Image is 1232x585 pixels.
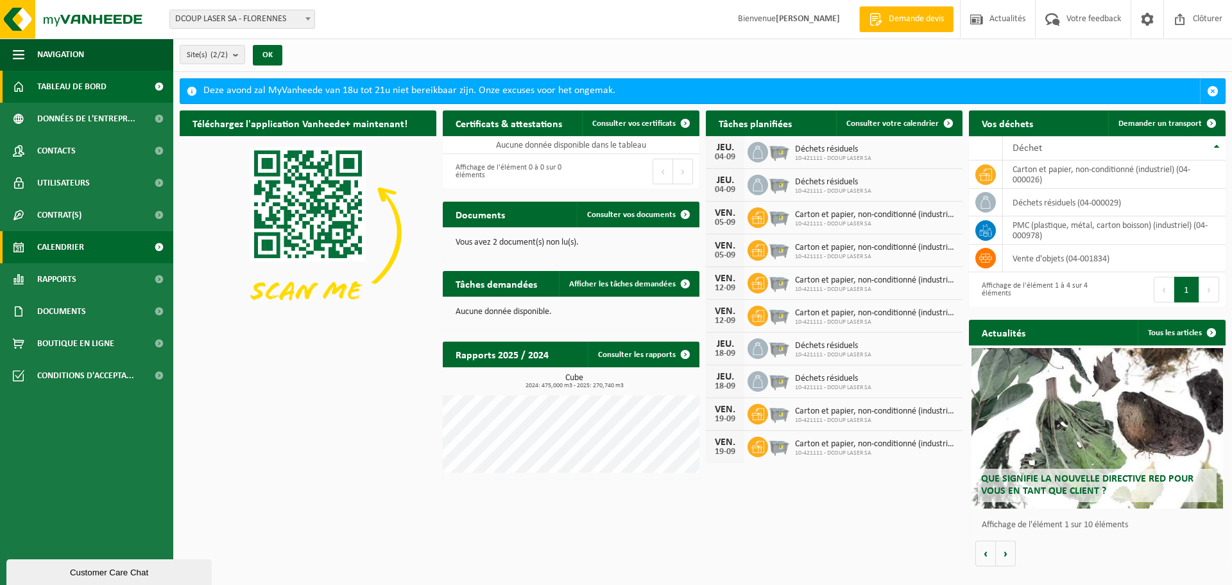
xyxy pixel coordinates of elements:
span: Tableau de bord [37,71,107,103]
div: Affichage de l'élément 1 à 4 sur 4 éléments [975,275,1091,304]
div: Affichage de l'élément 0 à 0 sur 0 éléments [449,157,565,186]
span: Déchets résiduels [795,177,871,188]
img: WB-2500-GAL-GY-01 [768,304,790,326]
div: 18-09 [712,349,738,358]
p: Aucune donnée disponible. [456,308,687,317]
td: déchets résiduels (04-000029) [1003,189,1226,216]
span: Calendrier [37,231,84,263]
span: 10-421111 - DCOUP LASER SA [795,188,871,195]
span: Carton et papier, non-conditionné (industriel) [795,308,956,319]
div: 05-09 [712,251,738,260]
button: Site(s)(2/2) [180,45,245,64]
div: VEN. [712,241,738,251]
span: Utilisateurs [37,167,90,199]
h3: Cube [449,374,699,389]
div: 04-09 [712,186,738,195]
button: OK [253,45,282,65]
h2: Certificats & attestations [443,110,575,135]
span: Carton et papier, non-conditionné (industriel) [795,210,956,220]
img: WB-2500-GAL-GY-01 [768,402,790,424]
a: Consulter les rapports [588,342,698,367]
span: Déchet [1013,143,1042,153]
strong: [PERSON_NAME] [776,14,840,24]
div: 18-09 [712,382,738,391]
div: VEN. [712,437,738,448]
span: 2024: 475,000 m3 - 2025: 270,740 m3 [449,383,699,389]
button: Previous [1154,277,1174,302]
span: Boutique en ligne [37,327,114,360]
span: Carton et papier, non-conditionné (industriel) [795,275,956,286]
h2: Rapports 2025 / 2024 [443,342,561,367]
div: Deze avond zal MyVanheede van 18u tot 21u niet bereikbaar zijn. Onze excuses voor het ongemak. [203,79,1200,103]
div: JEU. [712,372,738,382]
span: Rapports [37,263,76,295]
p: Affichage de l'élément 1 sur 10 éléments [982,521,1219,530]
span: 10-421111 - DCOUP LASER SA [795,220,956,228]
td: vente d'objets (04-001834) [1003,245,1226,272]
img: WB-2500-GAL-GY-01 [768,336,790,358]
h2: Vos déchets [969,110,1046,135]
span: Conditions d'accepta... [37,360,134,392]
img: WB-2500-GAL-GY-01 [768,173,790,195]
div: 12-09 [712,284,738,293]
span: Navigation [37,39,84,71]
span: 10-421111 - DCOUP LASER SA [795,155,871,162]
span: 10-421111 - DCOUP LASER SA [795,319,956,326]
button: Next [673,159,693,184]
span: Consulter votre calendrier [846,119,939,128]
div: 05-09 [712,218,738,227]
a: Demander un transport [1108,110,1224,136]
span: Carton et papier, non-conditionné (industriel) [795,406,956,417]
img: WB-2500-GAL-GY-01 [768,271,790,293]
td: carton et papier, non-conditionné (industriel) (04-000026) [1003,161,1226,189]
img: Download de VHEPlus App [180,136,436,329]
span: Que signifie la nouvelle directive RED pour vous en tant que client ? [981,474,1193,496]
span: DCOUP LASER SA - FLORENNES [169,10,315,29]
span: DCOUP LASER SA - FLORENNES [170,10,314,28]
span: Données de l'entrepr... [37,103,135,135]
a: Demande devis [859,6,954,32]
a: Que signifie la nouvelle directive RED pour vous en tant que client ? [971,348,1223,509]
button: Volgende [996,541,1016,566]
button: Next [1199,277,1219,302]
span: 10-421111 - DCOUP LASER SA [795,417,956,424]
span: Demander un transport [1118,119,1202,128]
span: Déchets résiduels [795,341,871,351]
a: Afficher les tâches demandées [559,271,698,297]
div: JEU. [712,175,738,186]
a: Consulter vos certificats [582,110,698,136]
button: Vorige [975,541,996,566]
h2: Actualités [969,320,1038,345]
span: 10-421111 - DCOUP LASER SA [795,253,956,261]
span: 10-421111 - DCOUP LASER SA [795,450,956,457]
img: WB-2500-GAL-GY-01 [768,369,790,391]
img: WB-2500-GAL-GY-01 [768,238,790,260]
span: Déchets résiduels [795,374,871,384]
button: Previous [653,159,673,184]
span: Site(s) [187,46,228,65]
img: WB-2500-GAL-GY-01 [768,205,790,227]
div: 19-09 [712,448,738,457]
img: WB-2500-GAL-GY-01 [768,435,790,457]
span: Carton et papier, non-conditionné (industriel) [795,439,956,450]
span: Contrat(s) [37,199,81,231]
h2: Tâches demandées [443,271,550,296]
span: Carton et papier, non-conditionné (industriel) [795,243,956,253]
td: PMC (plastique, métal, carton boisson) (industriel) (04-000978) [1003,216,1226,245]
iframe: chat widget [6,557,214,585]
p: Vous avez 2 document(s) non lu(s). [456,238,687,247]
span: 10-421111 - DCOUP LASER SA [795,286,956,293]
div: VEN. [712,405,738,415]
h2: Téléchargez l'application Vanheede+ maintenant! [180,110,420,135]
div: JEU. [712,339,738,349]
button: 1 [1174,277,1199,302]
div: 19-09 [712,415,738,424]
div: VEN. [712,274,738,284]
div: 04-09 [712,153,738,162]
count: (2/2) [210,51,228,59]
a: Consulter votre calendrier [836,110,961,136]
span: Consulter vos documents [587,211,676,219]
a: Tous les articles [1138,320,1224,345]
div: VEN. [712,208,738,218]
